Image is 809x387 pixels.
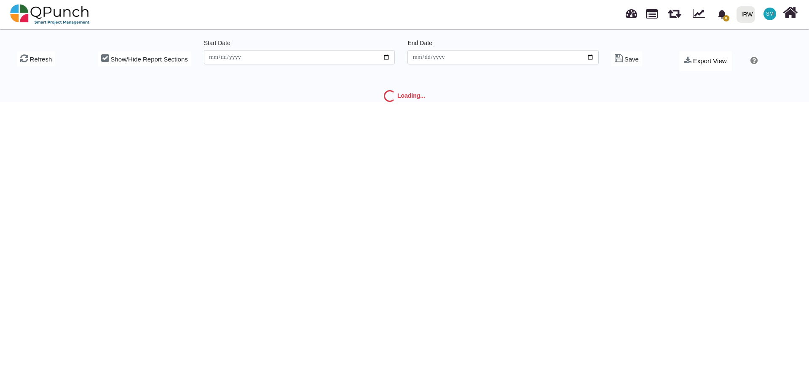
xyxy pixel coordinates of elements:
[204,39,395,50] legend: Start Date
[693,57,727,64] span: Export View
[626,5,637,18] span: Dashboard
[668,4,681,18] span: Releases
[733,0,758,28] a: IRW
[713,0,733,27] a: bell fill0
[407,39,599,50] legend: End Date
[98,51,191,66] button: Show/Hide Report Sections
[766,11,774,16] span: SM
[723,15,729,21] span: 0
[30,56,52,63] span: Refresh
[624,56,639,63] span: Save
[110,56,188,63] span: Show/Hide Report Sections
[718,10,726,19] svg: bell fill
[688,0,713,28] div: Dynamic Report
[747,58,758,65] a: Help
[611,51,642,66] button: Save
[646,5,658,19] span: Projects
[10,2,90,27] img: qpunch-sp.fa6292f.png
[742,7,753,22] div: IRW
[679,51,731,71] button: Export View
[17,51,55,66] button: Refresh
[763,8,776,20] span: Shafqat Mustafa
[397,92,425,99] strong: Loading...
[783,5,798,21] i: Home
[715,6,729,21] div: Notification
[758,0,781,27] a: SM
